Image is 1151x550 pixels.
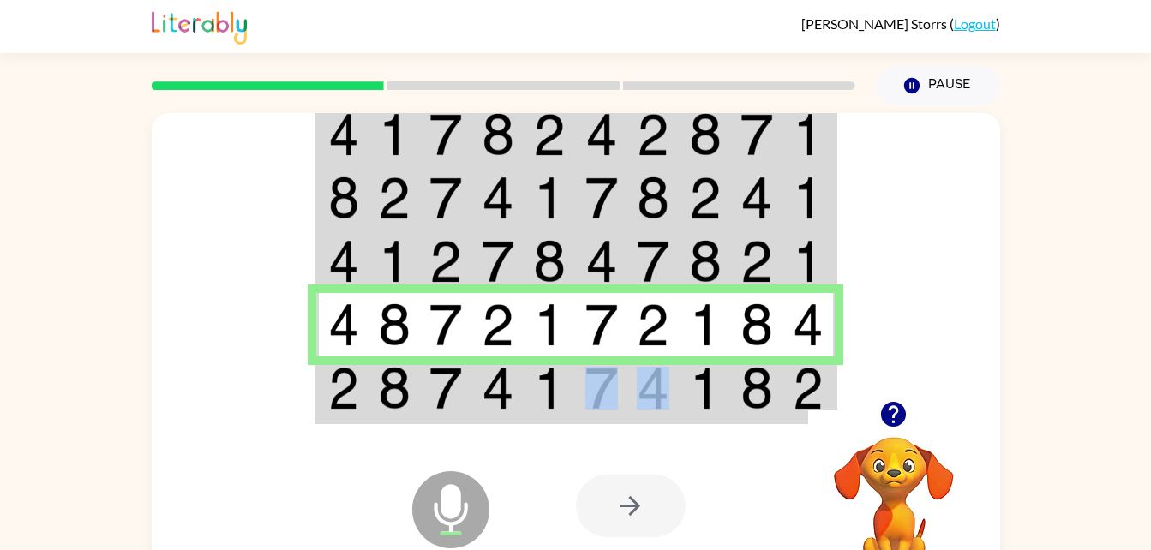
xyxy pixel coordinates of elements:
img: 2 [637,303,669,346]
img: 2 [328,367,359,410]
img: Literably [152,7,247,45]
img: 8 [328,176,359,219]
img: 8 [378,303,411,346]
img: 8 [482,113,514,156]
img: 4 [328,303,359,346]
img: 2 [637,113,669,156]
img: 7 [429,367,462,410]
img: 1 [378,240,411,283]
img: 1 [378,113,411,156]
img: 8 [740,367,773,410]
img: 8 [689,113,722,156]
img: 1 [793,240,824,283]
img: 4 [482,367,514,410]
img: 1 [533,303,566,346]
img: 4 [793,303,824,346]
img: 4 [740,176,773,219]
img: 1 [689,367,722,410]
img: 8 [378,367,411,410]
img: 2 [378,176,411,219]
img: 2 [429,240,462,283]
img: 7 [637,240,669,283]
div: ( ) [801,15,1000,32]
img: 2 [740,240,773,283]
img: 1 [533,176,566,219]
img: 8 [533,240,566,283]
img: 1 [793,113,824,156]
span: [PERSON_NAME] Storrs [801,15,950,32]
img: 4 [585,240,618,283]
img: 4 [482,176,514,219]
img: 7 [429,303,462,346]
img: 8 [637,176,669,219]
img: 7 [740,113,773,156]
img: 4 [585,113,618,156]
img: 4 [328,240,359,283]
button: Pause [876,66,1000,105]
img: 2 [533,113,566,156]
img: 1 [533,367,566,410]
img: 7 [429,176,462,219]
img: 7 [482,240,514,283]
img: 8 [740,303,773,346]
img: 4 [637,367,669,410]
img: 2 [482,303,514,346]
img: 4 [328,113,359,156]
img: 7 [585,176,618,219]
img: 2 [689,176,722,219]
img: 2 [793,367,824,410]
a: Logout [954,15,996,32]
img: 8 [689,240,722,283]
img: 7 [585,367,618,410]
img: 1 [793,176,824,219]
img: 7 [429,113,462,156]
img: 7 [585,303,618,346]
img: 1 [689,303,722,346]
